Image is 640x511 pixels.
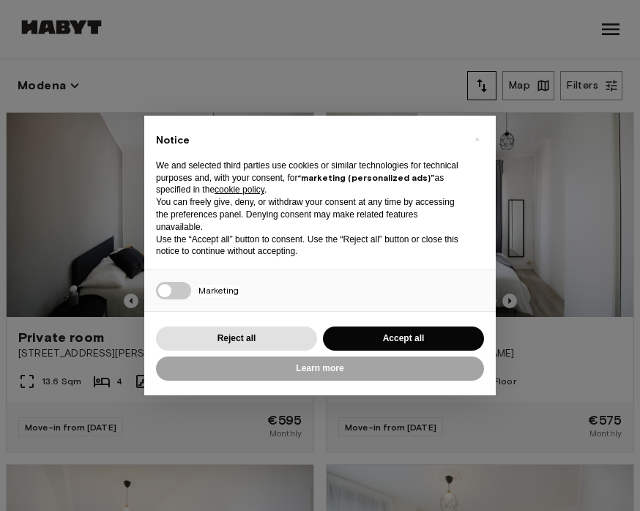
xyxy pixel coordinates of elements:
span: Marketing [198,285,239,297]
button: Reject all [156,327,317,351]
p: You can freely give, deny, or withdraw your consent at any time by accessing the preferences pane... [156,196,461,233]
h2: Notice [156,133,461,148]
p: We and selected third parties use cookies or similar technologies for technical purposes and, wit... [156,160,461,196]
button: Close this notice [465,127,488,151]
a: cookie policy [215,184,264,195]
strong: “marketing (personalized ads)” [297,172,434,183]
p: Use the “Accept all” button to consent. Use the “Reject all” button or close this notice to conti... [156,234,461,258]
button: Learn more [156,357,484,381]
button: Accept all [323,327,484,351]
span: × [475,130,480,148]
